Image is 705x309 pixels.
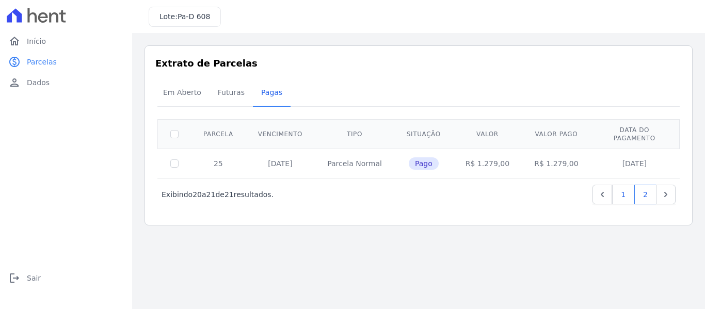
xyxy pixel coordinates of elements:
[4,52,128,72] a: paidParcelas
[656,185,676,204] a: Next
[212,82,251,103] span: Futuras
[225,190,234,199] span: 21
[4,72,128,93] a: personDados
[255,82,289,103] span: Pagas
[522,119,590,149] th: Valor pago
[206,190,216,199] span: 21
[155,56,682,70] h3: Extrato de Parcelas
[592,185,612,204] a: Previous
[246,149,315,178] td: [DATE]
[394,119,453,149] th: Situação
[27,77,50,88] span: Dados
[246,119,315,149] th: Vencimento
[315,119,394,149] th: Tipo
[522,149,590,178] td: R$ 1.279,00
[453,119,522,149] th: Valor
[159,11,210,22] h3: Lote:
[210,80,253,107] a: Futuras
[162,189,274,200] p: Exibindo a de resultados.
[8,35,21,47] i: home
[409,157,439,170] span: Pago
[634,185,656,204] a: 2
[453,149,522,178] td: R$ 1.279,00
[253,80,291,107] a: Pagas
[27,57,57,67] span: Parcelas
[157,82,207,103] span: Em Aberto
[8,76,21,89] i: person
[191,149,246,178] td: 25
[4,31,128,52] a: homeInício
[27,36,46,46] span: Início
[8,56,21,68] i: paid
[8,272,21,284] i: logout
[315,149,394,178] td: Parcela Normal
[4,268,128,288] a: logoutSair
[27,273,41,283] span: Sair
[193,190,202,199] span: 20
[612,185,634,204] a: 1
[191,119,246,149] th: Parcela
[591,149,678,178] td: [DATE]
[178,12,210,21] span: Pa-D 608
[591,119,678,149] th: Data do pagamento
[155,80,210,107] a: Em Aberto
[170,159,179,168] input: Só é possível selecionar pagamentos em aberto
